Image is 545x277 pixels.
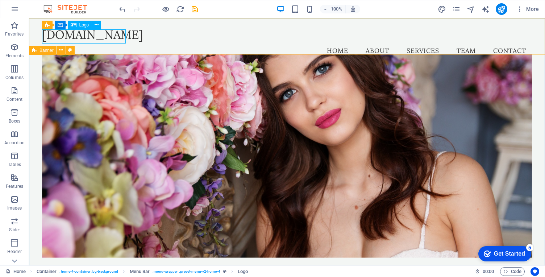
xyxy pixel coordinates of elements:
i: Reload page [176,5,184,13]
p: Tables [8,162,21,168]
span: More [516,5,539,13]
i: Navigator [467,5,475,13]
span: . menu-wrapper .preset-menu-v2-home-4 [153,267,220,276]
p: Boxes [9,118,21,124]
img: Editor Logo [42,5,96,13]
a: Click to cancel selection. Double-click to open Pages [6,267,26,276]
p: Images [7,205,22,211]
p: Header [7,249,22,255]
i: AI Writer [481,5,490,13]
button: publish [496,3,507,15]
span: Code [503,267,521,276]
button: design [438,5,446,13]
p: Elements [5,53,24,59]
span: Click to select. Double-click to edit [238,267,248,276]
div: 5 [54,1,61,9]
p: Columns [5,75,24,80]
p: Slider [9,227,20,233]
span: Click to select. Double-click to edit [130,267,150,276]
i: Undo: Delete elements (Ctrl+Z) [118,5,126,13]
button: save [190,5,199,13]
button: Code [500,267,525,276]
div: Get Started 5 items remaining, 0% complete [6,4,59,19]
button: 100% [320,5,346,13]
p: Features [6,183,23,189]
h6: 100% [331,5,342,13]
p: Content [7,96,22,102]
h6: Session time [475,267,494,276]
button: navigator [467,5,475,13]
i: Publish [497,5,506,13]
button: reload [176,5,184,13]
button: Usercentrics [531,267,539,276]
p: Favorites [5,31,24,37]
button: More [513,3,542,15]
button: Click here to leave preview mode and continue editing [161,5,170,13]
i: Save (Ctrl+S) [191,5,199,13]
i: Design (Ctrl+Alt+Y) [438,5,446,13]
span: 00 00 [483,267,494,276]
button: text_generator [481,5,490,13]
nav: breadcrumb [37,267,248,276]
span: Logo [79,23,89,27]
span: Banner [39,48,54,53]
p: Accordion [4,140,25,146]
i: This element is a customizable preset [223,269,226,273]
div: Get Started [21,8,53,15]
span: Click to select. Double-click to edit [37,267,57,276]
span: . home-4-container .bg-background [59,267,118,276]
span: : [488,269,489,274]
button: undo [118,5,126,13]
button: pages [452,5,461,13]
i: Pages (Ctrl+Alt+S) [452,5,461,13]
